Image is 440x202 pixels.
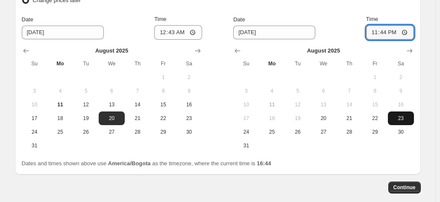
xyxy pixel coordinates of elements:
[47,111,73,125] button: Monday August 18 2025
[22,139,47,152] button: Sunday August 31 2025
[179,101,198,108] span: 16
[176,70,202,84] button: Saturday August 2 2025
[259,125,285,139] button: Monday August 25 2025
[154,60,173,67] span: Fr
[259,111,285,125] button: Monday August 18 2025
[76,88,95,94] span: 5
[263,88,282,94] span: 4
[336,98,362,111] button: Thursday August 14 2025
[233,139,259,152] button: Sunday August 31 2025
[314,129,333,135] span: 27
[388,98,414,111] button: Saturday August 16 2025
[233,16,245,23] span: Date
[237,142,255,149] span: 31
[237,129,255,135] span: 24
[391,101,410,108] span: 16
[73,111,99,125] button: Tuesday August 19 2025
[311,98,336,111] button: Wednesday August 13 2025
[311,84,336,98] button: Wednesday August 6 2025
[25,115,44,122] span: 17
[366,16,378,22] span: Time
[340,88,358,94] span: 7
[233,125,259,139] button: Sunday August 24 2025
[233,57,259,70] th: Sunday
[150,111,176,125] button: Friday August 22 2025
[102,129,121,135] span: 27
[154,115,173,122] span: 22
[285,84,311,98] button: Tuesday August 5 2025
[314,101,333,108] span: 13
[314,115,333,122] span: 20
[233,84,259,98] button: Sunday August 3 2025
[362,84,388,98] button: Friday August 8 2025
[366,74,384,81] span: 1
[25,101,44,108] span: 10
[366,115,384,122] span: 22
[388,57,414,70] th: Saturday
[263,60,282,67] span: Mo
[176,111,202,125] button: Saturday August 23 2025
[154,101,173,108] span: 15
[288,88,307,94] span: 5
[150,57,176,70] th: Friday
[99,57,124,70] th: Wednesday
[108,160,151,167] b: America/Bogota
[154,129,173,135] span: 29
[288,60,307,67] span: Tu
[176,57,202,70] th: Saturday
[99,98,124,111] button: Wednesday August 13 2025
[285,57,311,70] th: Tuesday
[73,84,99,98] button: Tuesday August 5 2025
[22,98,47,111] button: Sunday August 10 2025
[128,101,147,108] span: 14
[176,98,202,111] button: Saturday August 16 2025
[102,88,121,94] span: 6
[76,115,95,122] span: 19
[340,60,358,67] span: Th
[237,60,255,67] span: Su
[340,101,358,108] span: 14
[179,88,198,94] span: 9
[336,125,362,139] button: Thursday August 28 2025
[125,57,150,70] th: Thursday
[362,57,388,70] th: Friday
[102,115,121,122] span: 20
[393,184,416,191] span: Continue
[259,57,285,70] th: Monday
[150,84,176,98] button: Friday August 8 2025
[388,84,414,98] button: Saturday August 9 2025
[388,125,414,139] button: Saturday August 30 2025
[259,98,285,111] button: Today Monday August 11 2025
[150,98,176,111] button: Friday August 15 2025
[336,84,362,98] button: Thursday August 7 2025
[391,60,410,67] span: Sa
[179,115,198,122] span: 23
[125,111,150,125] button: Thursday August 21 2025
[263,115,282,122] span: 18
[99,111,124,125] button: Wednesday August 20 2025
[285,111,311,125] button: Tuesday August 19 2025
[176,125,202,139] button: Saturday August 30 2025
[232,45,243,57] button: Show previous month, July 2025
[154,74,173,81] span: 1
[22,111,47,125] button: Sunday August 17 2025
[263,101,282,108] span: 11
[366,25,414,40] input: 12:00
[388,182,421,193] button: Continue
[314,60,333,67] span: We
[311,57,336,70] th: Wednesday
[391,74,410,81] span: 2
[76,129,95,135] span: 26
[47,98,73,111] button: Today Monday August 11 2025
[73,57,99,70] th: Tuesday
[179,74,198,81] span: 2
[73,98,99,111] button: Tuesday August 12 2025
[76,101,95,108] span: 12
[391,129,410,135] span: 30
[47,125,73,139] button: Monday August 25 2025
[102,60,121,67] span: We
[154,88,173,94] span: 8
[366,129,384,135] span: 29
[237,101,255,108] span: 10
[25,60,44,67] span: Su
